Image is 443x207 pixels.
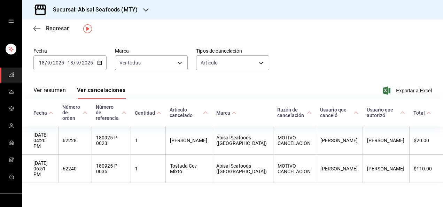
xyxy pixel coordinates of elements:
input: -- [67,60,73,66]
span: Artículo cancelado [170,107,208,118]
input: -- [76,60,79,66]
span: Usuario que canceló [320,107,358,118]
span: - [65,60,67,66]
span: Ver todas [119,59,141,66]
input: ---- [81,60,93,66]
label: Tipos de cancelación [196,48,269,53]
span: / [50,60,53,66]
button: Ver resumen [33,87,66,99]
th: MOTIVO CANCELACION [273,127,316,155]
th: [DATE] 06:51 PM [22,155,58,183]
span: Razón de cancelación [277,107,312,118]
th: $110.00 [409,155,443,183]
span: Cantidad [135,110,161,116]
th: 1 [131,127,165,155]
span: Total [413,110,431,116]
span: Número de referencia [96,104,126,121]
span: Marca [216,110,236,116]
th: 180925-P-0035 [92,155,131,183]
th: 62228 [58,127,92,155]
span: / [79,60,81,66]
th: 180925-P-0023 [92,127,131,155]
span: Número de orden [62,104,87,121]
th: [DATE] 04:20 PM [22,127,58,155]
button: Exportar a Excel [384,86,432,95]
th: MOTIVO CANCELACION [273,155,316,183]
th: Abisal Seafoods ([GEOGRAPHIC_DATA]) [212,127,273,155]
input: -- [47,60,50,66]
h3: Sucursal: Abisal Seafoods (MTY) [47,6,138,14]
button: Regresar [33,25,69,32]
th: [PERSON_NAME] [316,155,363,183]
span: Fecha [33,110,53,116]
th: [PERSON_NAME] [363,127,409,155]
span: Artículo [201,59,218,66]
label: Fecha [33,48,107,53]
th: [PERSON_NAME] [363,155,409,183]
button: Ver cancelaciones [77,87,126,99]
th: Tostada Cev Mixto [165,155,212,183]
input: -- [39,60,45,66]
span: / [45,60,47,66]
span: / [73,60,76,66]
th: [PERSON_NAME] [165,127,212,155]
th: 1 [131,155,165,183]
th: 62240 [58,155,92,183]
th: Abisal Seafoods ([GEOGRAPHIC_DATA]) [212,155,273,183]
div: navigation tabs [33,87,126,99]
input: ---- [53,60,64,66]
span: Regresar [46,25,69,32]
button: open drawer [8,18,14,24]
th: [PERSON_NAME] [316,127,363,155]
img: Tooltip marker [83,24,92,33]
label: Marca [115,48,188,53]
th: $20.00 [409,127,443,155]
span: Usuario que autorizó [367,107,405,118]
